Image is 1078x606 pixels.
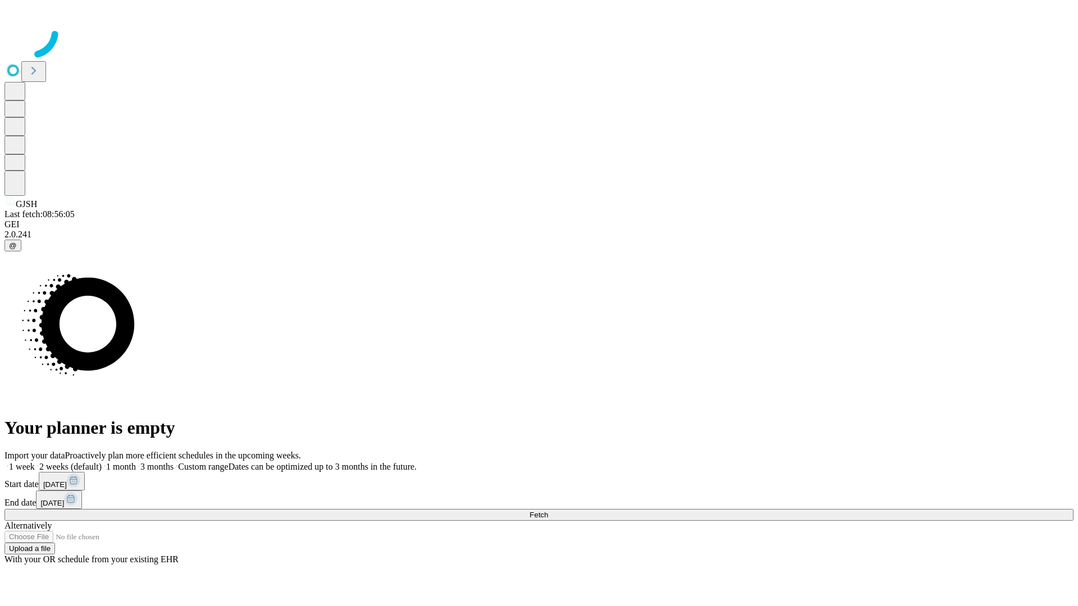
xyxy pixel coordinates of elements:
[65,451,301,460] span: Proactively plan more efficient schedules in the upcoming weeks.
[4,219,1074,229] div: GEI
[36,490,82,509] button: [DATE]
[9,241,17,250] span: @
[40,499,64,507] span: [DATE]
[9,462,35,471] span: 1 week
[4,490,1074,509] div: End date
[4,240,21,251] button: @
[4,509,1074,521] button: Fetch
[39,462,102,471] span: 2 weeks (default)
[16,199,37,209] span: GJSH
[140,462,173,471] span: 3 months
[4,543,55,554] button: Upload a file
[4,451,65,460] span: Import your data
[529,511,548,519] span: Fetch
[43,480,67,489] span: [DATE]
[4,229,1074,240] div: 2.0.241
[178,462,228,471] span: Custom range
[4,209,75,219] span: Last fetch: 08:56:05
[4,417,1074,438] h1: Your planner is empty
[229,462,417,471] span: Dates can be optimized up to 3 months in the future.
[4,521,52,530] span: Alternatively
[4,554,179,564] span: With your OR schedule from your existing EHR
[4,472,1074,490] div: Start date
[39,472,85,490] button: [DATE]
[106,462,136,471] span: 1 month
